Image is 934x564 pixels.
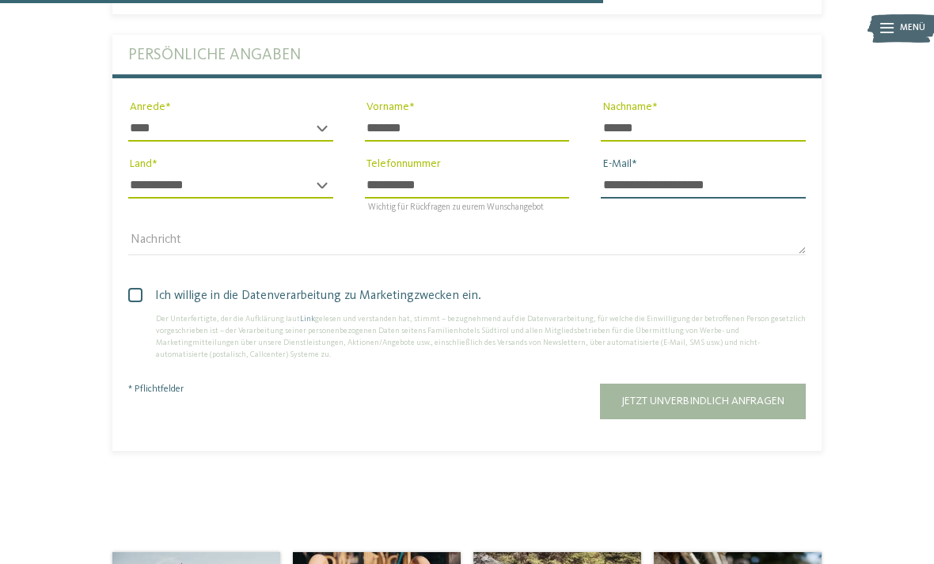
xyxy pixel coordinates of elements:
[600,384,806,419] button: Jetzt unverbindlich anfragen
[300,315,315,323] a: Link
[128,384,184,394] span: * Pflichtfelder
[128,35,806,74] label: Persönliche Angaben
[140,286,806,305] span: Ich willige in die Datenverarbeitung zu Marketingzwecken ein.
[368,204,544,213] span: Wichtig für Rückfragen zu eurem Wunschangebot
[128,313,806,361] div: Der Unterfertigte, der die Aufklärung laut gelesen und verstanden hat, stimmt – bezugnehmend auf ...
[621,396,784,407] span: Jetzt unverbindlich anfragen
